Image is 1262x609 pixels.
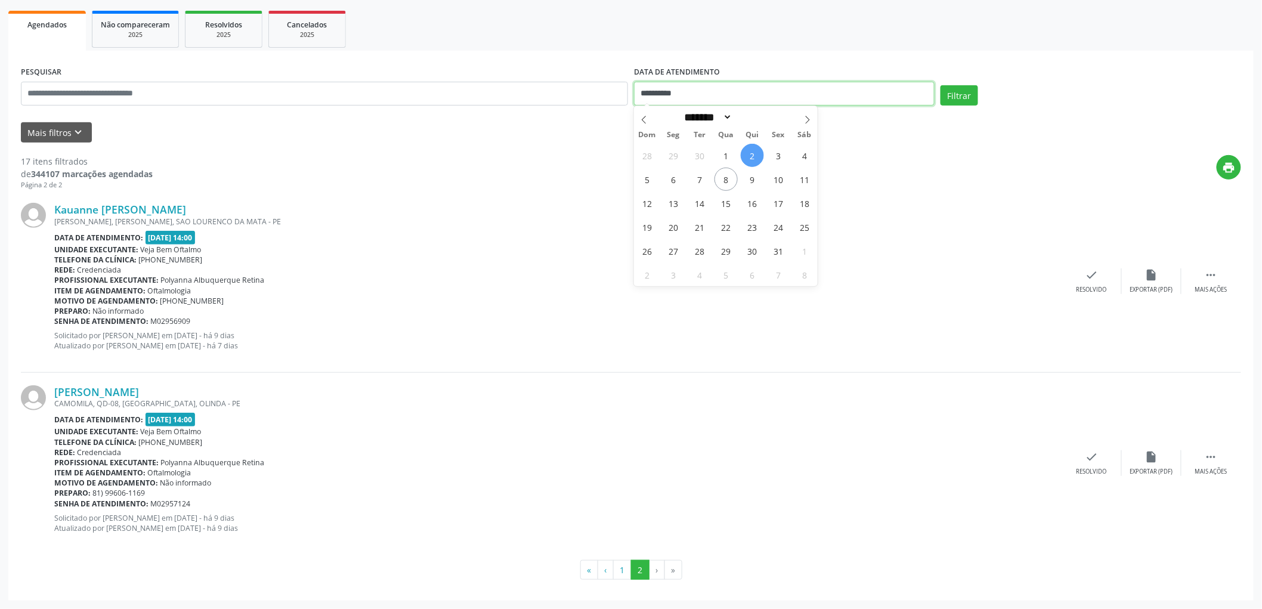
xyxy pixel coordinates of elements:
[741,263,764,286] span: Novembro 6, 2025
[141,426,202,437] span: Veja Bem Oftalmo
[31,168,153,180] strong: 344107 marcações agendadas
[21,203,46,228] img: img
[54,447,75,457] b: Rede:
[634,63,720,82] label: DATA DE ATENDIMENTO
[21,168,153,180] div: de
[662,191,685,215] span: Outubro 13, 2025
[54,316,149,326] b: Senha de atendimento:
[636,168,659,191] span: Outubro 5, 2025
[741,215,764,239] span: Outubro 23, 2025
[205,20,242,30] span: Resolvidos
[78,447,122,457] span: Credenciada
[741,239,764,262] span: Outubro 30, 2025
[101,30,170,39] div: 2025
[662,263,685,286] span: Novembro 3, 2025
[636,215,659,239] span: Outubro 19, 2025
[139,255,203,265] span: [PHONE_NUMBER]
[613,560,632,580] button: Go to page 1
[714,191,738,215] span: Outubro 15, 2025
[277,30,337,39] div: 2025
[54,468,146,478] b: Item de agendamento:
[791,131,818,139] span: Sáb
[1223,161,1236,174] i: print
[580,560,598,580] button: Go to first page
[21,180,153,190] div: Página 2 de 2
[1085,450,1099,463] i: check
[660,131,686,139] span: Seg
[54,286,146,296] b: Item de agendamento:
[631,560,649,580] button: Go to page 2
[1130,286,1173,294] div: Exportar (PDF)
[767,168,790,191] span: Outubro 10, 2025
[141,245,202,255] span: Veja Bem Oftalmo
[714,263,738,286] span: Novembro 5, 2025
[1130,468,1173,476] div: Exportar (PDF)
[941,85,978,106] button: Filtrar
[54,275,159,285] b: Profissional executante:
[793,215,816,239] span: Outubro 25, 2025
[161,457,265,468] span: Polyanna Albuquerque Retina
[1205,450,1218,463] i: 
[598,560,614,580] button: Go to previous page
[767,215,790,239] span: Outubro 24, 2025
[93,488,146,498] span: 81) 99606-1169
[688,144,712,167] span: Setembro 30, 2025
[161,275,265,285] span: Polyanna Albuquerque Retina
[741,191,764,215] span: Outubro 16, 2025
[146,231,196,245] span: [DATE] 14:00
[732,111,772,123] input: Year
[767,239,790,262] span: Outubro 31, 2025
[139,437,203,447] span: [PHONE_NUMBER]
[21,63,61,82] label: PESQUISAR
[714,215,738,239] span: Outubro 22, 2025
[681,111,733,123] select: Month
[767,144,790,167] span: Outubro 3, 2025
[54,457,159,468] b: Profissional executante:
[765,131,791,139] span: Sex
[21,385,46,410] img: img
[194,30,253,39] div: 2025
[54,415,143,425] b: Data de atendimento:
[1217,155,1241,180] button: print
[636,263,659,286] span: Novembro 2, 2025
[793,168,816,191] span: Outubro 11, 2025
[793,239,816,262] span: Novembro 1, 2025
[636,239,659,262] span: Outubro 26, 2025
[662,168,685,191] span: Outubro 6, 2025
[636,144,659,167] span: Setembro 28, 2025
[72,126,85,139] i: keyboard_arrow_down
[741,168,764,191] span: Outubro 9, 2025
[21,155,153,168] div: 17 itens filtrados
[793,263,816,286] span: Novembro 8, 2025
[767,191,790,215] span: Outubro 17, 2025
[1145,268,1158,282] i: insert_drive_file
[54,296,158,306] b: Motivo de agendamento:
[160,478,212,488] span: Não informado
[688,215,712,239] span: Outubro 21, 2025
[793,191,816,215] span: Outubro 18, 2025
[54,330,1062,351] p: Solicitado por [PERSON_NAME] em [DATE] - há 9 dias Atualizado por [PERSON_NAME] em [DATE] - há 7 ...
[634,131,660,139] span: Dom
[21,560,1241,580] ul: Pagination
[101,20,170,30] span: Não compareceram
[27,20,67,30] span: Agendados
[148,468,191,478] span: Oftalmologia
[54,488,91,498] b: Preparo:
[54,306,91,316] b: Preparo:
[54,245,138,255] b: Unidade executante:
[54,385,139,398] a: [PERSON_NAME]
[54,265,75,275] b: Rede:
[1195,286,1227,294] div: Mais ações
[54,499,149,509] b: Senha de atendimento:
[688,191,712,215] span: Outubro 14, 2025
[54,437,137,447] b: Telefone da clínica:
[54,217,1062,227] div: [PERSON_NAME], [PERSON_NAME], SAO LOURENCO DA MATA - PE
[1077,468,1107,476] div: Resolvido
[1085,268,1099,282] i: check
[54,478,158,488] b: Motivo de agendamento:
[54,513,1062,533] p: Solicitado por [PERSON_NAME] em [DATE] - há 9 dias Atualizado por [PERSON_NAME] em [DATE] - há 9 ...
[1077,286,1107,294] div: Resolvido
[662,144,685,167] span: Setembro 29, 2025
[151,316,191,326] span: M02956909
[160,296,224,306] span: [PHONE_NUMBER]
